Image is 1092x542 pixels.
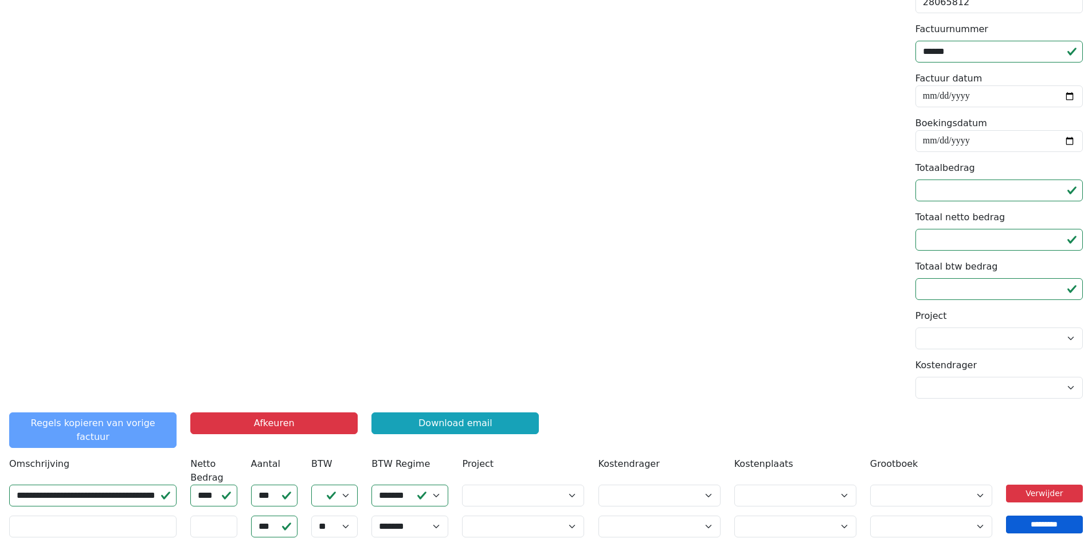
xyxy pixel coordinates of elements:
label: Kostendrager [915,358,977,372]
label: Kostenplaats [734,457,793,471]
label: Grootboek [870,457,918,471]
label: Project [462,457,494,471]
label: Factuur datum [915,72,983,85]
label: BTW Regime [371,457,430,471]
label: Project [915,309,947,323]
label: Omschrijving [9,457,69,471]
label: Netto Bedrag [190,457,237,485]
label: Totaal btw bedrag [915,260,998,274]
label: Aantal [251,457,280,471]
label: Kostendrager [598,457,660,471]
label: Boekingsdatum [915,116,987,130]
label: Totaal netto bedrag [915,210,1005,224]
label: BTW [311,457,332,471]
a: Download email [371,412,539,434]
button: Afkeuren [190,412,358,434]
label: Totaalbedrag [915,161,975,175]
label: Factuurnummer [915,22,988,36]
a: Verwijder [1006,485,1083,502]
